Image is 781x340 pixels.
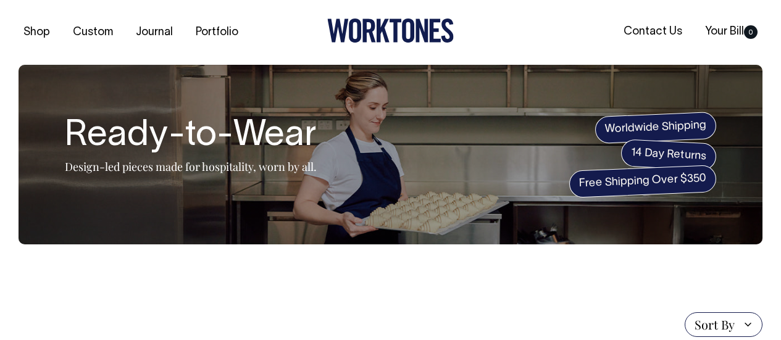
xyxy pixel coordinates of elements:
[68,22,118,43] a: Custom
[619,22,687,42] a: Contact Us
[744,25,758,39] span: 0
[569,165,717,198] span: Free Shipping Over $350
[131,22,178,43] a: Journal
[595,112,717,144] span: Worldwide Shipping
[695,317,735,332] span: Sort By
[191,22,243,43] a: Portfolio
[620,139,717,171] span: 14 Day Returns
[700,22,762,42] a: Your Bill0
[19,22,55,43] a: Shop
[65,117,317,156] h1: Ready-to-Wear
[65,159,317,174] p: Design-led pieces made for hospitality, worn by all.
